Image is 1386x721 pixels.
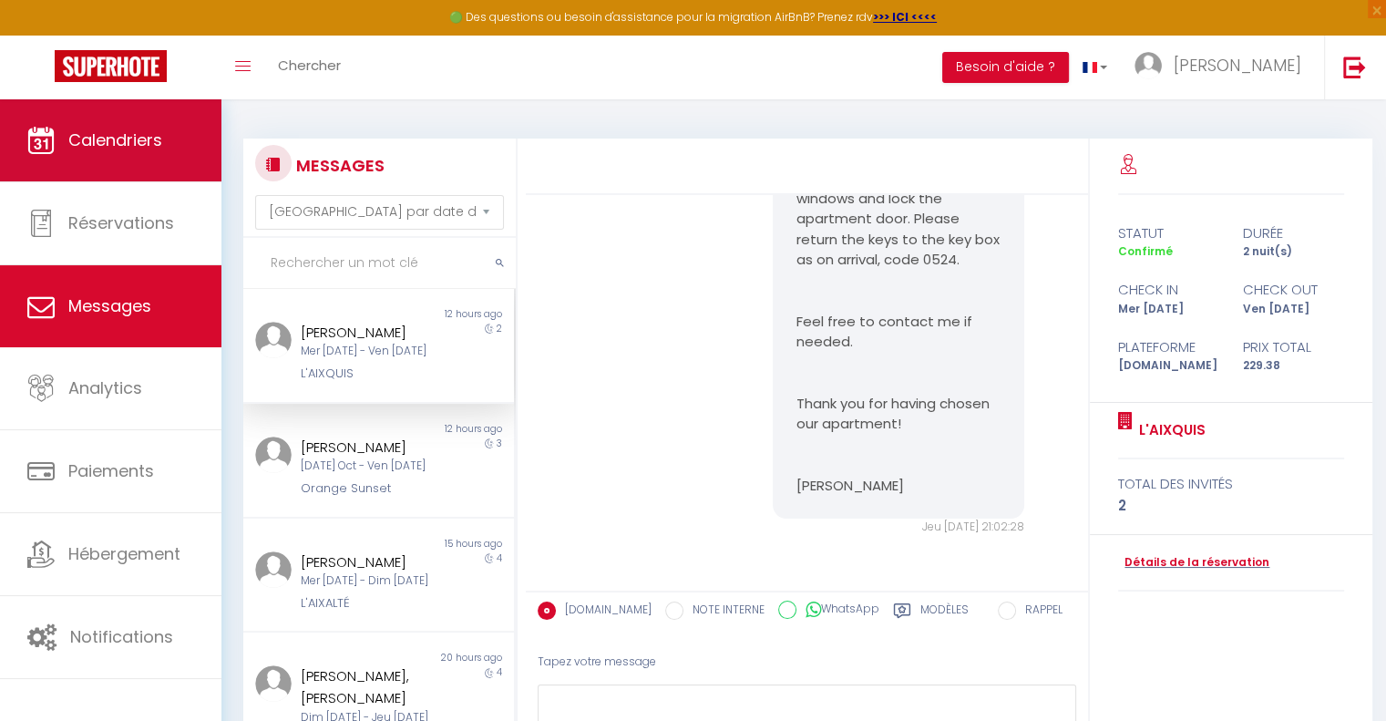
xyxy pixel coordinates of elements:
[1121,36,1324,99] a: ... [PERSON_NAME]
[255,322,292,358] img: ...
[68,542,180,565] span: Hébergement
[1106,357,1231,375] div: [DOMAIN_NAME]
[301,322,435,344] div: [PERSON_NAME]
[497,322,502,335] span: 2
[796,476,1001,497] p: [PERSON_NAME]
[301,551,435,573] div: [PERSON_NAME]
[301,479,435,498] div: Orange Sunset
[301,572,435,590] div: Mer [DATE] - Dim [DATE]
[497,551,502,565] span: 4
[301,665,435,708] div: [PERSON_NAME], [PERSON_NAME]
[68,129,162,151] span: Calendriers
[55,50,167,82] img: Super Booking
[538,640,1076,685] div: Tapez votre message
[873,9,937,25] a: >>> ICI <<<<
[301,458,435,475] div: [DATE] Oct - Ven [DATE]
[1174,54,1301,77] span: [PERSON_NAME]
[301,343,435,360] div: Mer [DATE] - Ven [DATE]
[556,602,652,622] label: [DOMAIN_NAME]
[1106,222,1231,244] div: statut
[796,601,879,621] label: WhatsApp
[243,238,516,289] input: Rechercher un mot clé
[1231,357,1356,375] div: 229.38
[255,665,292,702] img: ...
[68,294,151,317] span: Messages
[796,312,1001,353] p: Feel free to contact me if needed.
[378,651,513,665] div: 20 hours ago
[1016,602,1063,622] label: RAPPEL
[70,625,173,648] span: Notifications
[683,602,765,622] label: NOTE INTERNE
[1118,473,1344,495] div: total des invités
[301,594,435,613] div: L'AIXALTÉ
[1106,279,1231,301] div: check in
[68,211,174,234] span: Réservations
[1118,495,1344,517] div: 2
[796,394,1001,435] p: Thank you for having chosen our apartment!
[1118,243,1173,259] span: Confirmé
[378,422,513,437] div: 12 hours ago
[1231,279,1356,301] div: check out
[255,437,292,473] img: ...
[920,602,969,624] label: Modèles
[497,665,502,679] span: 4
[68,376,142,399] span: Analytics
[1106,336,1231,358] div: Plateforme
[255,551,292,588] img: ...
[942,52,1069,83] button: Besoin d'aide ?
[773,519,1024,536] div: Jeu [DATE] 21:02:28
[1343,56,1366,78] img: logout
[301,437,435,458] div: [PERSON_NAME]
[1231,222,1356,244] div: durée
[1231,336,1356,358] div: Prix total
[378,537,513,551] div: 15 hours ago
[1118,554,1269,572] a: Détails de la réservation
[1106,301,1231,318] div: Mer [DATE]
[1231,301,1356,318] div: Ven [DATE]
[264,36,354,99] a: Chercher
[497,437,502,450] span: 3
[301,365,435,383] div: L'AIXQUIS
[292,145,385,186] h3: MESSAGES
[1231,243,1356,261] div: 2 nuit(s)
[278,56,341,75] span: Chercher
[1134,52,1162,79] img: ...
[378,307,513,322] div: 12 hours ago
[68,459,154,482] span: Paiements
[1133,419,1206,441] a: L'AIXQUIS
